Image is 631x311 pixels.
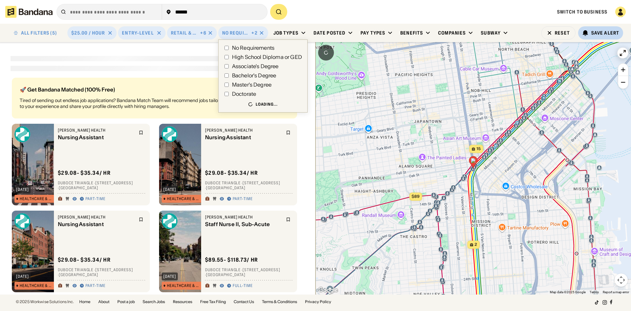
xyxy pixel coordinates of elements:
[400,30,423,36] div: Benefits
[205,256,258,263] div: $ 89.55 - $118.73 / hr
[481,30,501,36] div: Subway
[58,256,111,263] div: $ 29.08 - $35.34 / hr
[58,221,135,227] div: Nursing Assistant
[21,31,57,35] div: ALL FILTERS (5)
[233,196,253,202] div: Part-time
[162,126,177,142] img: Sutter Health logo
[305,300,331,304] a: Privacy Policy
[58,134,135,141] div: Nursing Assistant
[205,134,282,141] div: Nursing Assistant
[122,30,153,36] div: Entry-Level
[14,126,30,142] img: Sutter Health logo
[20,284,54,288] div: Healthcare & Mental Health
[557,9,607,15] a: Switch to Business
[171,30,199,36] div: Retail & Wholesale
[232,54,302,60] div: High School Diploma or GED
[234,300,254,304] a: Contact Us
[117,300,135,304] a: Post a job
[317,286,339,295] img: Google
[58,169,111,176] div: $ 29.08 - $35.34 / hr
[163,188,176,192] div: [DATE]
[273,30,298,36] div: Job Types
[205,267,293,277] div: Duboce Triangle · [STREET_ADDRESS] · [GEOGRAPHIC_DATA]
[550,290,586,294] span: Map data ©2025 Google
[232,91,256,96] div: Doctorate
[232,73,276,78] div: Bachelor's Degree
[20,97,225,109] div: Tired of sending out endless job applications? Bandana Match Team will recommend jobs tailored to...
[167,197,201,201] div: Healthcare & Mental Health
[251,30,257,36] div: +2
[173,300,192,304] a: Resources
[232,64,279,69] div: Associate's Degree
[205,128,282,133] div: [PERSON_NAME] Health
[98,300,109,304] a: About
[79,300,90,304] a: Home
[314,30,345,36] div: Date Posted
[200,30,206,36] div: +6
[205,180,293,191] div: Duboce Triangle · [STREET_ADDRESS] · [GEOGRAPHIC_DATA]
[16,274,29,278] div: [DATE]
[317,286,339,295] a: Open this area in Google Maps (opens a new window)
[58,267,146,277] div: Duboce Triangle · [STREET_ADDRESS] · [GEOGRAPHIC_DATA]
[555,31,570,35] div: Reset
[162,213,177,229] img: Sutter Health logo
[71,30,105,36] div: $25.00 / hour
[615,273,628,287] button: Map camera controls
[477,146,481,152] span: 15
[5,6,53,18] img: Bandana logotype
[262,300,297,304] a: Terms & Conditions
[603,290,629,294] a: Report a map error
[475,242,477,247] span: 2
[143,300,165,304] a: Search Jobs
[14,213,30,229] img: Sutter Health logo
[205,215,282,220] div: [PERSON_NAME] Health
[58,215,135,220] div: [PERSON_NAME] Health
[200,300,226,304] a: Free Tax Filing
[438,30,466,36] div: Companies
[167,284,201,288] div: Healthcare & Mental Health
[232,45,274,50] div: No Requirements
[58,128,135,133] div: [PERSON_NAME] Health
[85,283,105,289] div: Part-time
[85,196,105,202] div: Part-time
[361,30,385,36] div: Pay Types
[232,82,271,87] div: Master's Degree
[256,102,278,107] div: Loading...
[222,30,250,36] div: No Requirements
[412,194,420,199] span: $89
[233,283,253,289] div: Full-time
[591,30,619,36] div: Save Alert
[58,180,146,191] div: Duboce Triangle · [STREET_ADDRESS] · [GEOGRAPHIC_DATA]
[20,197,54,201] div: Healthcare & Mental Health
[20,87,225,92] div: 🚀 Get Bandana Matched (100% Free)
[205,169,258,176] div: $ 29.08 - $35.34 / hr
[590,290,599,294] a: Terms (opens in new tab)
[16,300,74,304] div: © 2025 Workwise Solutions Inc.
[205,221,282,227] div: Staff Nurse II, Sub-Acute
[11,75,305,294] div: grid
[163,274,176,278] div: [DATE]
[16,188,29,192] div: [DATE]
